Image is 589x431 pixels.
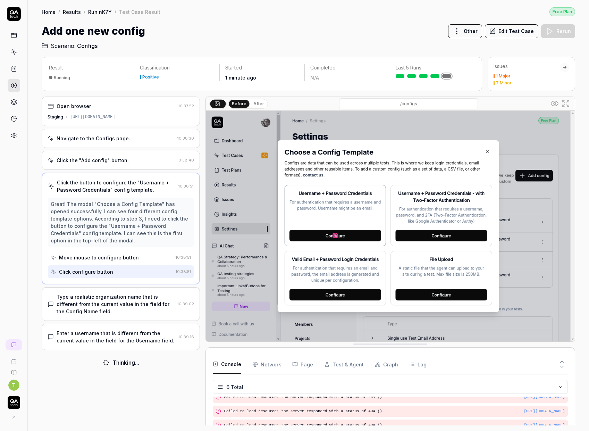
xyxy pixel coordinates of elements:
a: Book a call with us [3,353,25,364]
div: Click the button to configure the "Username + Password Credentials" config template. [57,179,176,193]
div: / [58,8,60,15]
span: Scenario: [49,42,76,50]
div: Click the "Add config" button. [57,157,129,164]
img: Screenshot [206,111,575,341]
pre: Failed to load resource: the server responded with a status of 404 () [224,408,565,414]
button: Show all interative elements [549,98,560,109]
div: Staging [48,114,63,120]
div: Move mouse to configure button [59,254,139,261]
a: Results [63,8,81,15]
button: Before [229,100,250,107]
button: Page [292,355,313,374]
button: Log [409,355,427,374]
time: 1 minute ago [225,75,256,81]
span: Configs [77,42,98,50]
div: Click configure button [59,268,113,275]
p: Result [49,64,128,71]
div: 1 Major [496,74,511,78]
button: [URL][DOMAIN_NAME] [524,422,565,428]
button: [URL][DOMAIN_NAME] [524,408,565,414]
button: QA Tech Logo [3,391,25,410]
button: Edit Test Case [485,24,538,38]
time: 10:38:51 [178,184,194,189]
button: Rerun [541,24,575,38]
a: Documentation [3,364,25,375]
div: Thinking... [112,358,139,367]
div: Running [54,75,70,80]
p: Classification [140,64,213,71]
div: Open browser [57,102,91,110]
button: Test & Agent [324,355,364,374]
div: / [115,8,116,15]
p: Started [225,64,299,71]
a: Run nK7Y [88,8,112,15]
button: T [8,380,19,391]
img: QA Tech Logo [8,396,20,409]
div: Test Case Result [119,8,160,15]
time: 10:37:52 [178,103,194,108]
button: Open in full screen [560,98,571,109]
a: New conversation [6,339,22,350]
button: After [251,100,267,108]
button: Graph [375,355,398,374]
a: Free Plan [549,7,575,16]
div: Type a realistic organization name that is different from the current value in the field for the ... [57,293,175,315]
time: 10:39:02 [177,301,194,306]
span: N/A [310,75,319,81]
button: Move mouse to configure button10:38:51 [48,251,194,264]
div: Enter a username that is different from the current value in the field for the Username field. [57,330,176,344]
div: Issues [494,63,560,70]
div: Navigate to the Configs page. [57,135,130,142]
a: Home [42,8,56,15]
h1: Add one new config [42,23,145,39]
time: 10:38:51 [176,255,191,260]
time: 10:39:16 [178,334,194,339]
div: [URL][DOMAIN_NAME] [70,114,115,120]
div: Great! The modal "Choose a Config Template" has opened successfully. I can see four different con... [51,200,191,244]
button: Other [448,24,482,38]
pre: Failed to load resource: the server responded with a status of 404 () [224,394,565,400]
p: Last 5 Runs [396,64,469,71]
time: 10:38:30 [177,136,194,141]
div: 7 Minor [496,81,512,85]
a: Scenario:Configs [42,42,98,50]
time: 10:38:40 [177,158,194,163]
pre: Failed to load resource: the server responded with a status of 404 () [224,422,565,428]
button: [URL][DOMAIN_NAME] [524,394,565,400]
div: / [84,8,85,15]
div: Positive [142,75,159,79]
p: Completed [310,64,384,71]
button: Console [213,355,241,374]
button: Click configure button10:38:51 [48,265,194,278]
time: 10:38:51 [176,269,191,274]
button: Network [252,355,281,374]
